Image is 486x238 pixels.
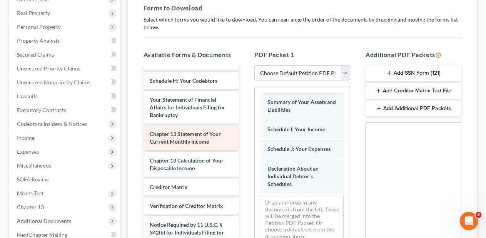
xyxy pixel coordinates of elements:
span: Real Property [17,10,50,16]
span: Means Test [17,190,43,196]
span: SOFA Review [17,176,49,183]
span: Executory Contracts [17,107,66,113]
h5: Available Forms & Documents [144,50,239,59]
span: Expenses [17,148,39,155]
span: Schedule I: Your Income [267,126,325,132]
span: Property Analysis [17,37,60,44]
span: Creditor Matrix [150,184,188,190]
span: Declaration About an Individual Debtor's Schedules [267,165,319,187]
span: Secured Claims [17,51,54,58]
span: Lawsuits [17,93,38,99]
button: Add Creditor Matrix Text File [366,83,461,99]
p: Select which forms you would like to download. You can rearrange the order of the documents by dr... [144,16,461,31]
button: Add Additional PDF Packets [366,101,461,117]
span: Verification of Creditor Matrix [150,203,223,209]
span: Unsecured Priority Claims [17,65,80,72]
span: Codebtors Insiders & Notices [17,121,87,127]
span: Miscellaneous [17,162,51,169]
a: Lawsuits [11,89,120,103]
span: Your Statement of Financial Affairs for Individuals Filing for Bankruptcy [150,96,225,118]
span: Income [17,134,35,141]
span: Unsecured Nonpriority Claims [17,79,90,85]
span: Summary of Your Assets and Liabilities [267,99,336,113]
span: 3 [476,212,482,218]
a: Executory Contracts [11,103,120,117]
span: Chapter 13 Calculation of Your Disposable Income [150,157,224,171]
iframe: Intercom live chat [460,212,478,230]
span: Chapter 13 Statement of Your Current Monthly Income [150,131,221,145]
span: NextChapter Mailing [17,231,67,238]
h5: Additional PDF Packets [366,50,461,59]
a: Unsecured Nonpriority Claims [11,75,120,89]
a: Unsecured Priority Claims [11,62,120,75]
h5: PDF Packet 1 [254,50,350,59]
span: Schedule J: Your Expenses [267,146,331,152]
span: Personal Property [17,23,61,30]
span: Additional Documents [17,218,71,224]
span: Chapter 13 [17,204,44,210]
span: Schedule H: Your Codebtors [150,77,217,84]
a: Property Analysis [11,34,120,48]
button: Add SSN Form (121) [366,65,461,82]
a: SOFA Review [11,173,120,186]
a: Secured Claims [11,48,120,62]
h5: Forms to Download [144,3,461,13]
